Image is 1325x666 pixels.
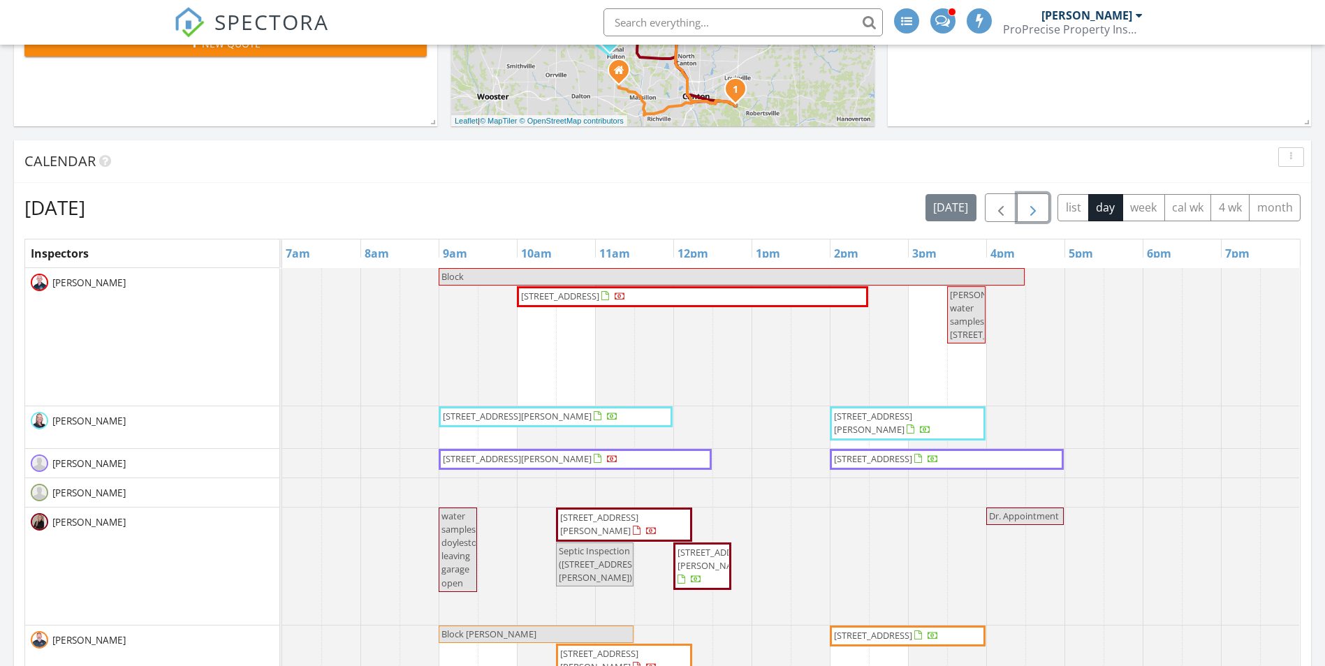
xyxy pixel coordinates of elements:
span: Inspectors [31,246,89,261]
a: © MapTiler [480,117,518,125]
a: 10am [518,242,555,265]
div: ProPrecise Property Inspections LLC. [1003,22,1143,36]
div: [PERSON_NAME] [1041,8,1132,22]
span: [PERSON_NAME] water samples [STREET_ADDRESS]-780-... [950,288,1055,341]
a: Leaflet [455,117,478,125]
span: [STREET_ADDRESS] [521,290,599,302]
div: 2388 Parkbrook St Nw , Massillon OH 44647 [619,70,627,78]
a: 9am [439,242,471,265]
a: 6pm [1143,242,1175,265]
img: img_2674.jpeg [31,513,48,531]
span: [STREET_ADDRESS][PERSON_NAME] [678,546,756,572]
button: day [1088,194,1123,221]
img: The Best Home Inspection Software - Spectora [174,7,205,38]
span: [PERSON_NAME] [50,414,129,428]
a: © OpenStreetMap contributors [520,117,624,125]
div: 460 Bob, Canal Fulton OH 44614 [610,38,618,47]
a: 3pm [909,242,940,265]
span: Calendar [24,151,96,170]
button: month [1249,194,1301,221]
button: Next day [1017,193,1050,222]
a: 4pm [987,242,1018,265]
span: [STREET_ADDRESS][PERSON_NAME] [834,410,912,436]
a: 8am [361,242,393,265]
span: [STREET_ADDRESS][PERSON_NAME] [443,452,592,465]
span: [PERSON_NAME] [50,486,129,500]
input: Search everything... [603,8,883,36]
div: 1527 Johns Ave SE, Canton, OH 44730 [735,89,744,97]
button: cal wk [1164,194,1212,221]
span: Block [441,270,464,283]
span: [STREET_ADDRESS] [834,452,912,465]
a: 7am [282,242,314,265]
img: default-user-f0147aede5fd5fa78ca7ade42f37bd4542148d508eef1c3d3ea960f66861d68b.jpg [31,484,48,501]
span: [STREET_ADDRESS][PERSON_NAME] [443,410,592,422]
a: SPECTORA [174,19,329,48]
h2: [DATE] [24,193,85,221]
i: 1 [733,85,738,95]
img: facetune_11082024132142.jpeg [31,412,48,429]
span: Block [PERSON_NAME] [441,628,536,640]
span: [PERSON_NAME] [50,633,129,647]
span: [STREET_ADDRESS] [834,629,912,642]
span: Dr. Appointment [989,510,1059,522]
span: [STREET_ADDRESS][PERSON_NAME] [560,511,638,537]
button: [DATE] [925,194,976,221]
img: default-user-f0147aede5fd5fa78ca7ade42f37bd4542148d508eef1c3d3ea960f66861d68b.jpg [31,454,48,472]
button: list [1057,194,1089,221]
span: [PERSON_NAME] [50,515,129,529]
div: | [451,115,627,127]
button: Previous day [985,193,1018,222]
span: [PERSON_NAME] [50,276,129,290]
a: 2pm [830,242,862,265]
span: SPECTORA [214,7,329,36]
span: water samples doylestown leaving garage open [441,510,490,589]
button: 4 wk [1210,194,1250,221]
a: 7pm [1222,242,1253,265]
a: 12pm [674,242,712,265]
a: 5pm [1065,242,1097,265]
a: 1pm [752,242,784,265]
img: img_5072.png [31,631,48,649]
span: Septic Inspection ([STREET_ADDRESS][PERSON_NAME]) [559,545,640,584]
span: [PERSON_NAME] [50,457,129,471]
a: 11am [596,242,634,265]
button: week [1122,194,1165,221]
img: facetune_11082024131449.jpeg [31,274,48,291]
